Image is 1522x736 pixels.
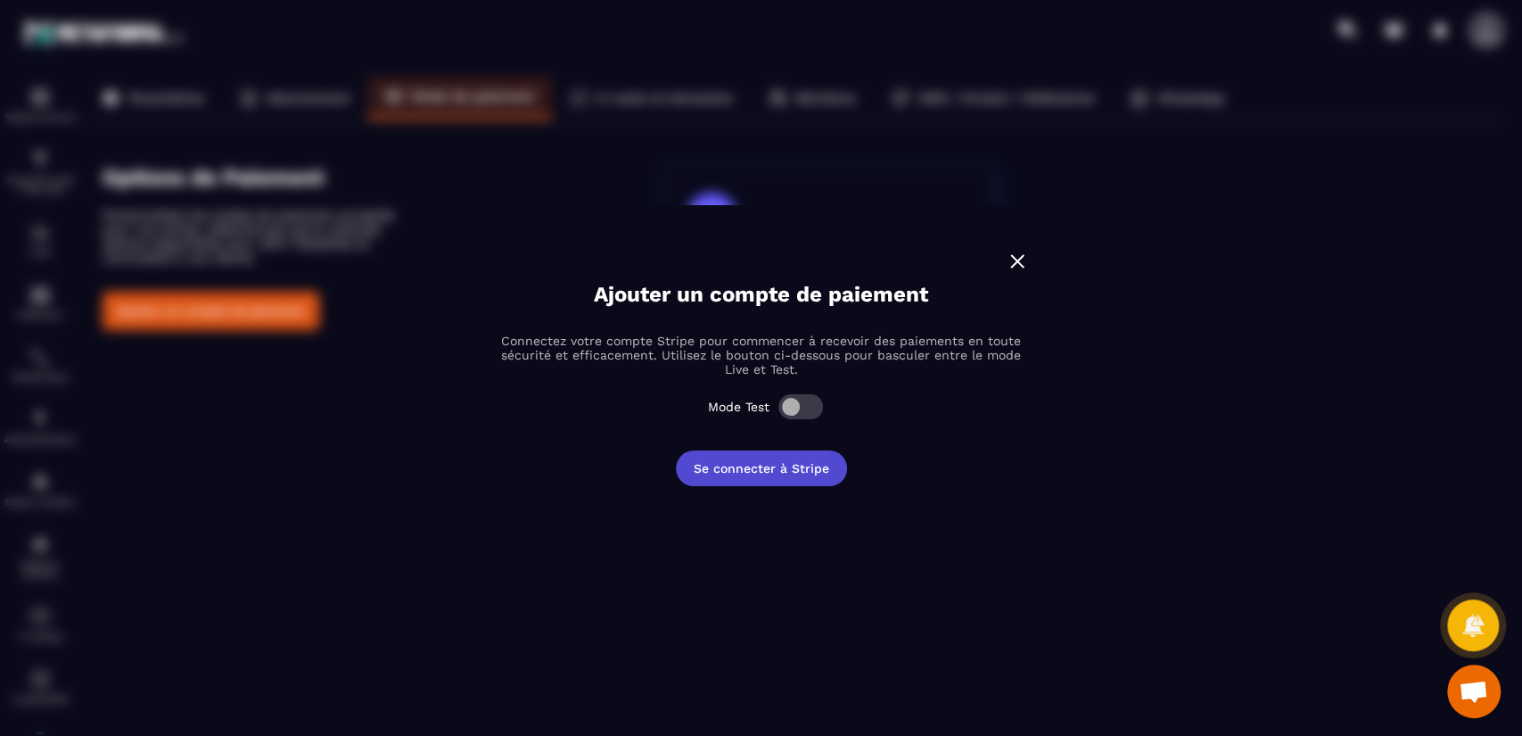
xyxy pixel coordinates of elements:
button: Se connecter à Stripe [676,451,847,486]
label: Mode Test [708,400,769,414]
p: Ajouter un compte de paiement [594,282,928,307]
img: close-w.0bb75850.svg [1006,250,1029,273]
a: Ouvrir le chat [1447,665,1501,718]
p: Connectez votre compte Stripe pour commencer à recevoir des paiements en toute sécurité et effica... [494,334,1029,376]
